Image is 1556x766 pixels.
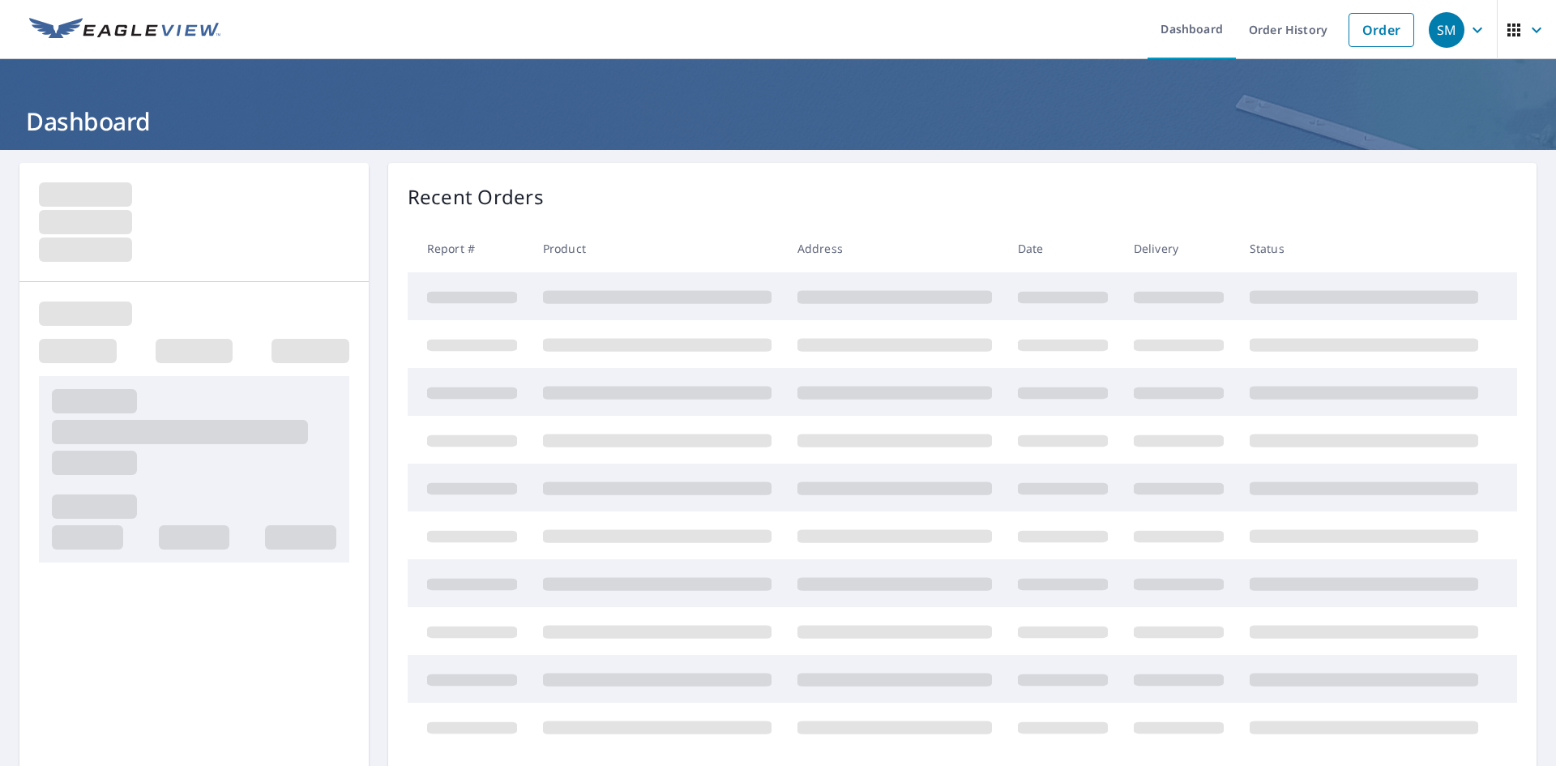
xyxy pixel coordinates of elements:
img: EV Logo [29,18,220,42]
th: Delivery [1121,225,1237,272]
th: Product [530,225,784,272]
div: SM [1429,12,1464,48]
th: Date [1005,225,1121,272]
p: Recent Orders [408,182,544,212]
h1: Dashboard [19,105,1537,138]
th: Report # [408,225,530,272]
th: Address [784,225,1005,272]
a: Order [1349,13,1414,47]
th: Status [1237,225,1491,272]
